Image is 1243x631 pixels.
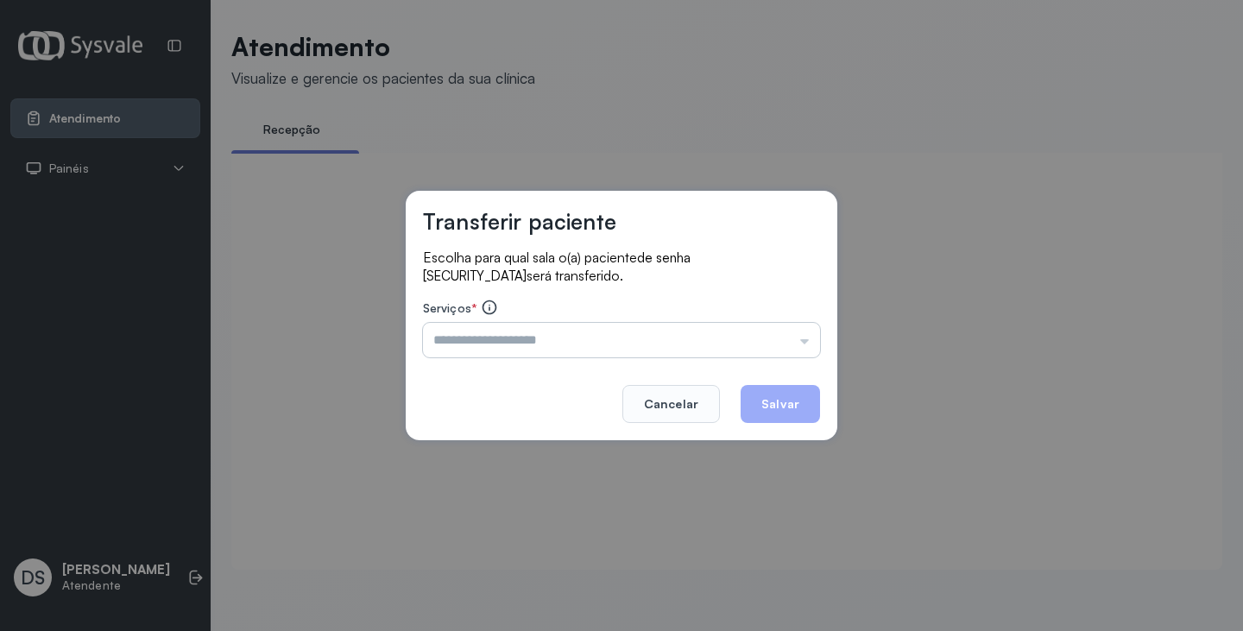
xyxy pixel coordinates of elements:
button: Salvar [741,385,820,423]
h3: Transferir paciente [423,208,616,235]
span: de senha [SECURITY_DATA] [423,249,691,284]
p: Escolha para qual sala o(a) paciente será transferido. [423,249,820,285]
span: Serviços [423,300,471,315]
button: Cancelar [622,385,720,423]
